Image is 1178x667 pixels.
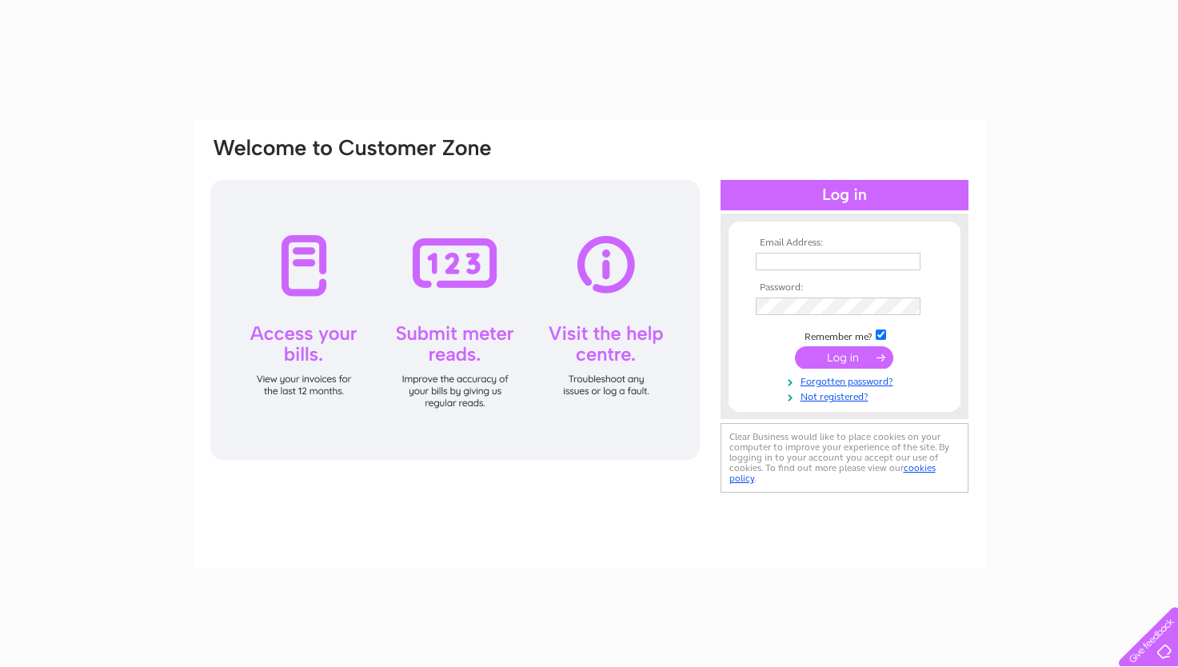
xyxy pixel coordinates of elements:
[756,388,937,403] a: Not registered?
[721,423,968,493] div: Clear Business would like to place cookies on your computer to improve your experience of the sit...
[752,282,937,294] th: Password:
[752,327,937,343] td: Remember me?
[729,462,936,484] a: cookies policy
[795,346,893,369] input: Submit
[756,373,937,388] a: Forgotten password?
[752,238,937,249] th: Email Address:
